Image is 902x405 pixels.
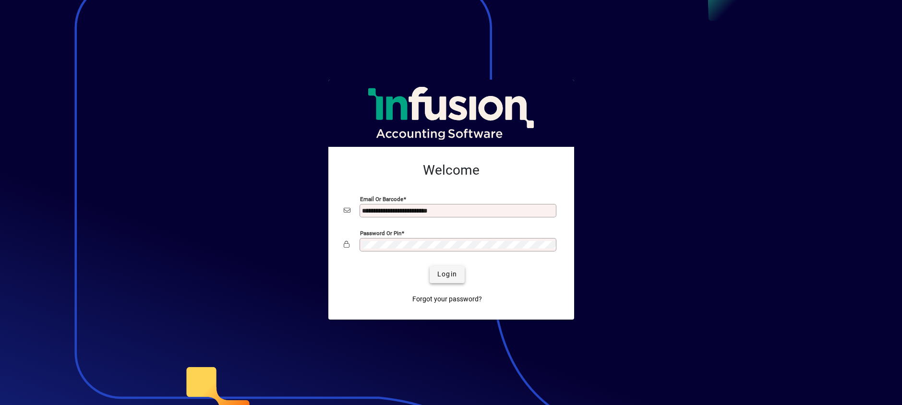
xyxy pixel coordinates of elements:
span: Forgot your password? [412,294,482,304]
span: Login [437,269,457,279]
h2: Welcome [344,162,559,179]
mat-label: Email or Barcode [360,195,403,202]
a: Forgot your password? [409,291,486,308]
button: Login [430,266,465,283]
mat-label: Password or Pin [360,229,401,236]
